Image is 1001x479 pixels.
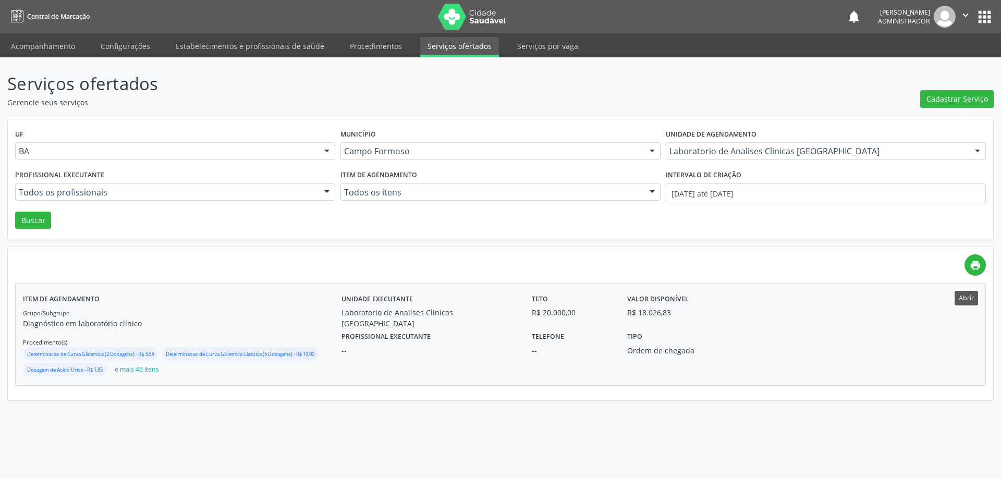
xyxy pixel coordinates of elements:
label: Item de agendamento [340,167,417,183]
button: Buscar [15,212,51,229]
button: e mais 46 itens [111,363,163,377]
label: Intervalo de criação [666,167,741,183]
label: Item de agendamento [23,291,100,307]
div: R$ 18.026,83 [627,307,671,318]
a: Procedimentos [343,37,409,55]
input: Selecione um intervalo [666,183,986,204]
label: Profissional executante [15,167,104,183]
label: Valor disponível [627,291,689,307]
div: -- [532,345,613,356]
label: UF [15,127,23,143]
a: Central de Marcação [7,8,90,25]
label: Profissional executante [341,329,431,345]
button: notifications [847,9,861,24]
button: Cadastrar Serviço [920,90,994,108]
label: Teto [532,291,548,307]
button: Abrir [955,291,978,305]
div: -- [341,345,518,356]
span: Administrador [878,17,930,26]
label: Tipo [627,329,642,345]
i: print [970,260,981,271]
span: Laboratorio de Analises Clinicas [GEOGRAPHIC_DATA] [669,146,965,156]
a: Configurações [93,37,157,55]
a: Serviços por vaga [510,37,585,55]
small: Procedimento(s) [23,338,67,346]
p: Gerencie seus serviços [7,97,698,108]
label: Telefone [532,329,564,345]
a: Acompanhamento [4,37,82,55]
div: Laboratorio de Analises Clinicas [GEOGRAPHIC_DATA] [341,307,518,329]
img: img [934,6,956,28]
span: Cadastrar Serviço [926,93,988,104]
p: Serviços ofertados [7,71,698,97]
label: Unidade de agendamento [666,127,756,143]
span: Campo Formoso [344,146,639,156]
a: print [965,254,986,276]
p: Diagnóstico em laboratório clínico [23,318,341,329]
span: BA [19,146,314,156]
span: Central de Marcação [27,12,90,21]
a: Serviços ofertados [420,37,499,57]
label: Unidade executante [341,291,413,307]
div: Ordem de chegada [627,345,755,356]
span: Todos os profissionais [19,187,314,198]
small: Dosagem de Acido Urico - R$ 1,85 [27,366,103,373]
small: Grupo/Subgrupo [23,309,70,317]
a: Estabelecimentos e profissionais de saúde [168,37,332,55]
button: apps [975,8,994,26]
small: Determinacao de Curva Glicemica (2 Dosagens) - R$ 3,63 [27,351,154,358]
small: Determinacao de Curva Glicemica Classica (5 Dosagens) - R$ 10,00 [166,351,314,358]
span: Todos os itens [344,187,639,198]
div: [PERSON_NAME] [878,8,930,17]
i:  [960,9,971,21]
div: R$ 20.000,00 [532,307,613,318]
label: Município [340,127,376,143]
button:  [956,6,975,28]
